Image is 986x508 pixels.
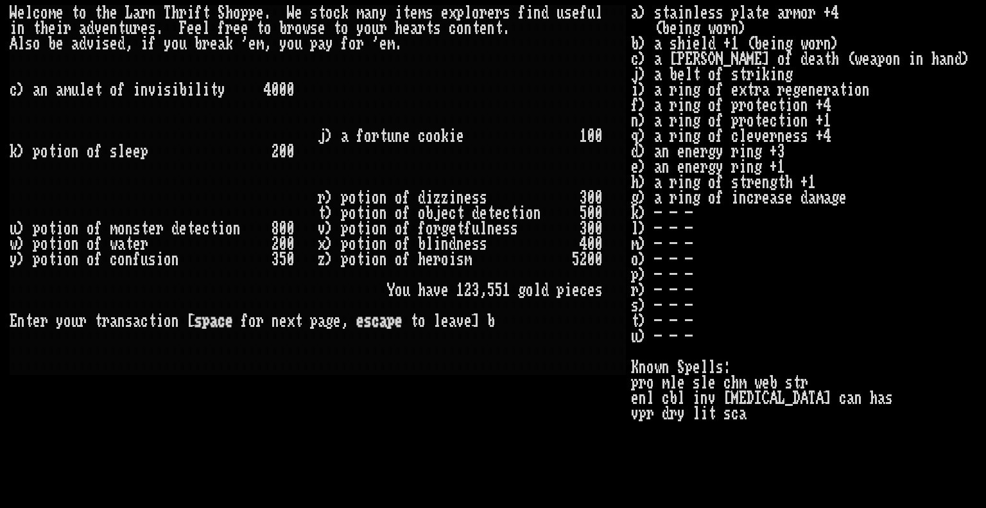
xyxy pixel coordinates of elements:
[557,5,564,21] div: u
[218,5,225,21] div: S
[218,21,225,36] div: f
[333,5,341,21] div: c
[449,206,456,221] div: c
[310,21,318,36] div: s
[133,144,141,159] div: e
[56,144,64,159] div: i
[318,36,325,51] div: a
[264,5,272,21] div: .
[426,21,433,36] div: t
[279,144,287,159] div: 0
[433,206,441,221] div: j
[449,5,456,21] div: x
[79,5,87,21] div: o
[472,21,480,36] div: t
[287,82,295,98] div: 0
[256,5,264,21] div: e
[64,21,71,36] div: r
[287,21,295,36] div: r
[133,21,141,36] div: r
[395,190,402,206] div: o
[572,5,580,21] div: e
[418,206,426,221] div: o
[318,128,325,144] div: j
[87,144,94,159] div: o
[264,21,272,36] div: o
[356,128,364,144] div: f
[472,5,480,21] div: o
[631,5,976,483] stats: a) stainless plate armor +4 (being worn) b) a shield +1 (being worn) c) a [PERSON_NAME] of death ...
[156,82,164,98] div: i
[456,128,464,144] div: e
[441,190,449,206] div: z
[372,128,379,144] div: r
[17,5,25,21] div: e
[395,206,402,221] div: o
[40,5,48,21] div: o
[595,5,603,21] div: l
[526,206,533,221] div: o
[133,221,141,236] div: s
[325,36,333,51] div: y
[356,206,364,221] div: t
[25,5,33,21] div: l
[526,5,533,21] div: i
[587,5,595,21] div: u
[341,206,349,221] div: p
[279,36,287,51] div: y
[33,36,40,51] div: o
[10,21,17,36] div: i
[102,5,110,21] div: h
[364,190,372,206] div: i
[40,82,48,98] div: n
[433,128,441,144] div: o
[195,221,202,236] div: e
[495,206,503,221] div: e
[318,190,325,206] div: r
[372,206,379,221] div: o
[426,206,433,221] div: b
[117,144,125,159] div: l
[87,21,94,36] div: d
[48,21,56,36] div: e
[480,190,487,206] div: s
[102,21,110,36] div: e
[464,21,472,36] div: n
[94,5,102,21] div: t
[402,206,410,221] div: f
[464,190,472,206] div: e
[125,21,133,36] div: u
[433,21,441,36] div: s
[426,5,433,21] div: s
[241,5,248,21] div: p
[48,36,56,51] div: b
[125,36,133,51] div: ,
[79,36,87,51] div: d
[233,21,241,36] div: e
[94,221,102,236] div: f
[426,190,433,206] div: i
[287,5,295,21] div: W
[218,221,225,236] div: i
[372,5,379,21] div: n
[40,21,48,36] div: h
[418,5,426,21] div: m
[110,221,117,236] div: m
[33,5,40,21] div: c
[195,36,202,51] div: b
[179,221,187,236] div: e
[94,82,102,98] div: t
[564,5,572,21] div: s
[187,5,195,21] div: i
[595,190,603,206] div: 0
[17,21,25,36] div: n
[210,221,218,236] div: t
[187,221,195,236] div: t
[195,82,202,98] div: l
[472,206,480,221] div: d
[456,206,464,221] div: t
[248,5,256,21] div: p
[110,36,117,51] div: e
[449,21,456,36] div: c
[387,128,395,144] div: u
